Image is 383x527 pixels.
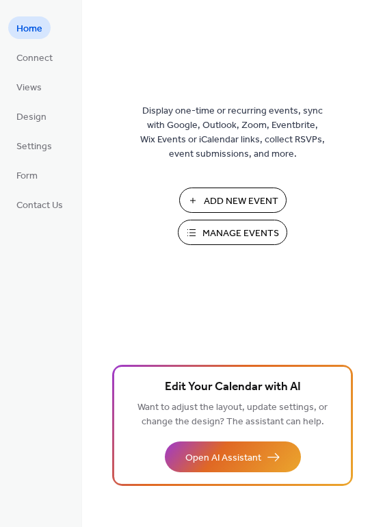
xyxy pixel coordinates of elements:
span: Connect [16,51,53,66]
span: Add New Event [204,194,278,209]
span: Form [16,169,38,183]
span: Display one-time or recurring events, sync with Google, Outlook, Zoom, Eventbrite, Wix Events or ... [140,104,325,162]
a: Design [8,105,55,127]
button: Manage Events [178,220,287,245]
a: Form [8,164,46,186]
a: Home [8,16,51,39]
span: Home [16,22,42,36]
span: Settings [16,140,52,154]
span: Manage Events [202,227,279,241]
span: Views [16,81,42,95]
a: Contact Us [8,193,71,216]
a: Connect [8,46,61,68]
button: Open AI Assistant [165,441,301,472]
a: Settings [8,134,60,157]
span: Want to adjust the layout, update settings, or change the design? The assistant can help. [137,398,328,431]
span: Open AI Assistant [185,451,261,465]
button: Add New Event [179,188,287,213]
span: Contact Us [16,198,63,213]
span: Design [16,110,47,125]
a: Views [8,75,50,98]
span: Edit Your Calendar with AI [165,378,301,397]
